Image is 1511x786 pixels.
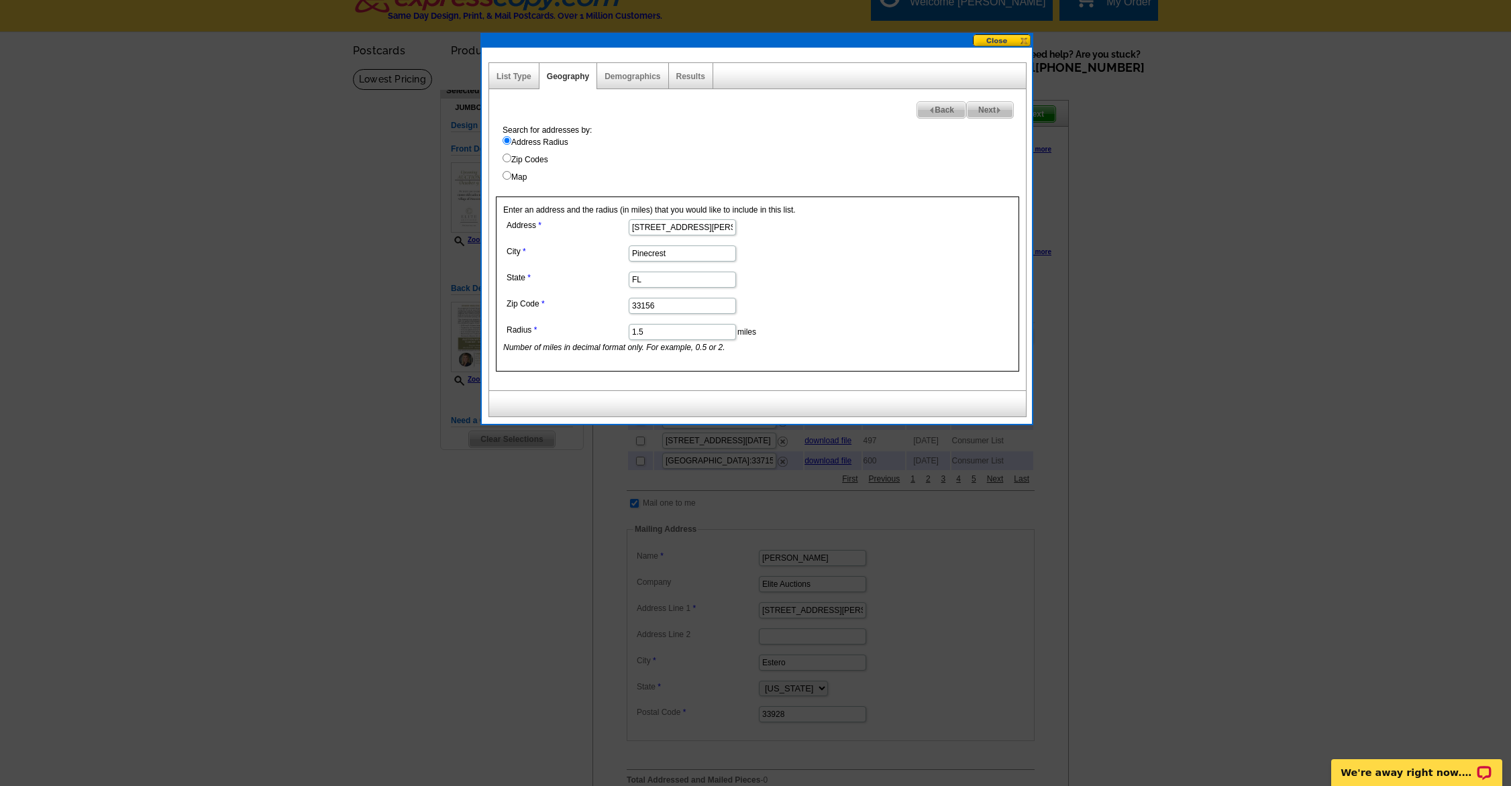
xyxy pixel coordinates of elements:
[503,321,860,353] dd: miles
[503,343,725,352] i: Number of miles in decimal format only. For example, 0.5 or 2.
[507,324,627,336] label: Radius
[496,196,1019,372] div: Enter an address and the radius (in miles) that you would like to include in this list.
[929,107,935,113] img: button-prev-arrow-gray.png
[503,171,511,180] input: Map
[917,102,966,118] span: Back
[503,154,511,162] input: Zip Codes
[967,102,1013,118] span: Next
[917,101,966,119] a: Back
[996,107,1002,113] img: button-next-arrow-gray.png
[503,136,511,145] input: Address Radius
[676,72,705,81] a: Results
[547,72,589,81] a: Geography
[966,101,1014,119] a: Next
[507,272,627,284] label: State
[503,171,1026,183] label: Map
[507,245,627,258] label: City
[503,136,1026,148] label: Address Radius
[507,219,627,231] label: Address
[503,154,1026,166] label: Zip Codes
[507,298,627,310] label: Zip Code
[497,72,531,81] a: List Type
[496,124,1026,183] div: Search for addresses by:
[605,72,660,81] a: Demographics
[1322,744,1511,786] iframe: LiveChat chat widget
